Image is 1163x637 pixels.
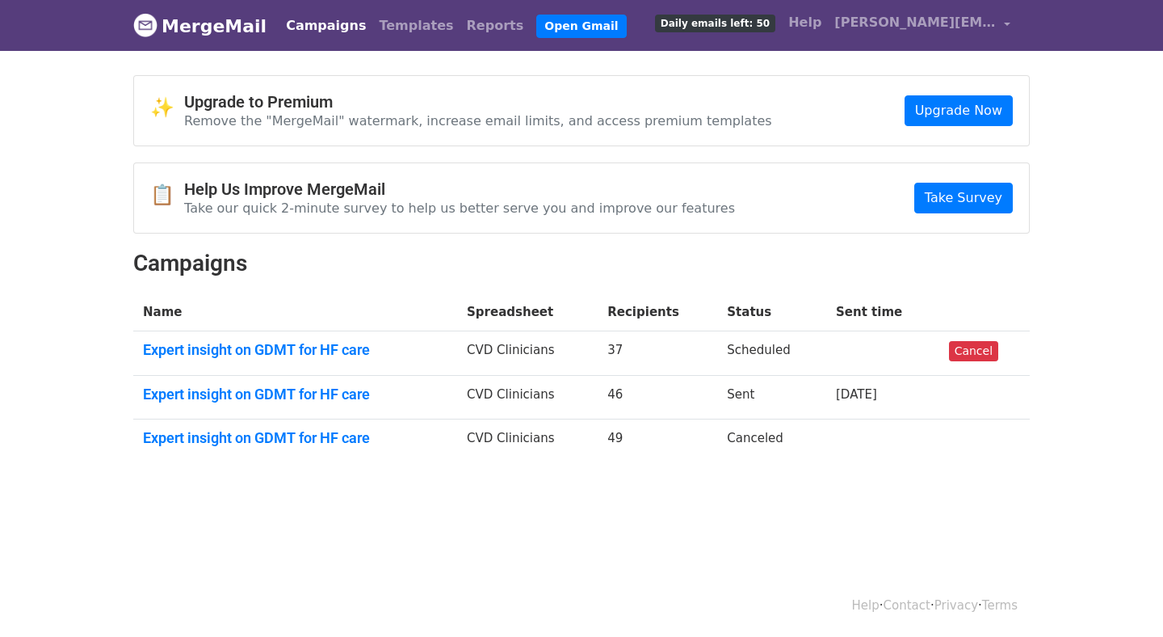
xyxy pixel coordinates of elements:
p: Remove the "MergeMail" watermark, increase email limits, and access premium templates [184,112,772,129]
a: Help [852,598,880,613]
h4: Help Us Improve MergeMail [184,179,735,199]
th: Sent time [826,293,939,331]
td: CVD Clinicians [457,375,598,420]
a: Terms [982,598,1018,613]
th: Status [717,293,826,331]
span: 📋 [150,184,184,207]
td: 37 [598,331,717,376]
p: Take our quick 2-minute survey to help us better serve you and improve our features [184,200,735,217]
h2: Campaigns [133,250,1030,277]
a: Expert insight on GDMT for HF care [143,429,447,447]
a: MergeMail [133,9,267,43]
a: Expert insight on GDMT for HF care [143,386,447,403]
a: Reports [460,10,531,42]
td: Scheduled [717,331,826,376]
span: [PERSON_NAME][EMAIL_ADDRESS][PERSON_NAME][DOMAIN_NAME] [834,13,996,32]
a: Help [782,6,828,39]
td: 46 [598,375,717,420]
td: CVD Clinicians [457,420,598,463]
a: Privacy [934,598,978,613]
a: Upgrade Now [905,95,1013,126]
a: Cancel [949,341,998,361]
h4: Upgrade to Premium [184,92,772,112]
td: Canceled [717,420,826,463]
a: Campaigns [279,10,372,42]
a: Open Gmail [536,15,626,38]
td: 49 [598,420,717,463]
th: Spreadsheet [457,293,598,331]
a: Expert insight on GDMT for HF care [143,341,447,359]
span: Daily emails left: 50 [655,15,775,32]
a: Daily emails left: 50 [649,6,782,39]
td: CVD Clinicians [457,331,598,376]
th: Recipients [598,293,717,331]
th: Name [133,293,457,331]
span: ✨ [150,96,184,120]
img: MergeMail logo [133,13,157,37]
a: [DATE] [836,387,877,402]
a: Contact [884,598,930,613]
a: [PERSON_NAME][EMAIL_ADDRESS][PERSON_NAME][DOMAIN_NAME] [828,6,1017,44]
a: Take Survey [914,183,1013,213]
td: Sent [717,375,826,420]
a: Templates [372,10,460,42]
